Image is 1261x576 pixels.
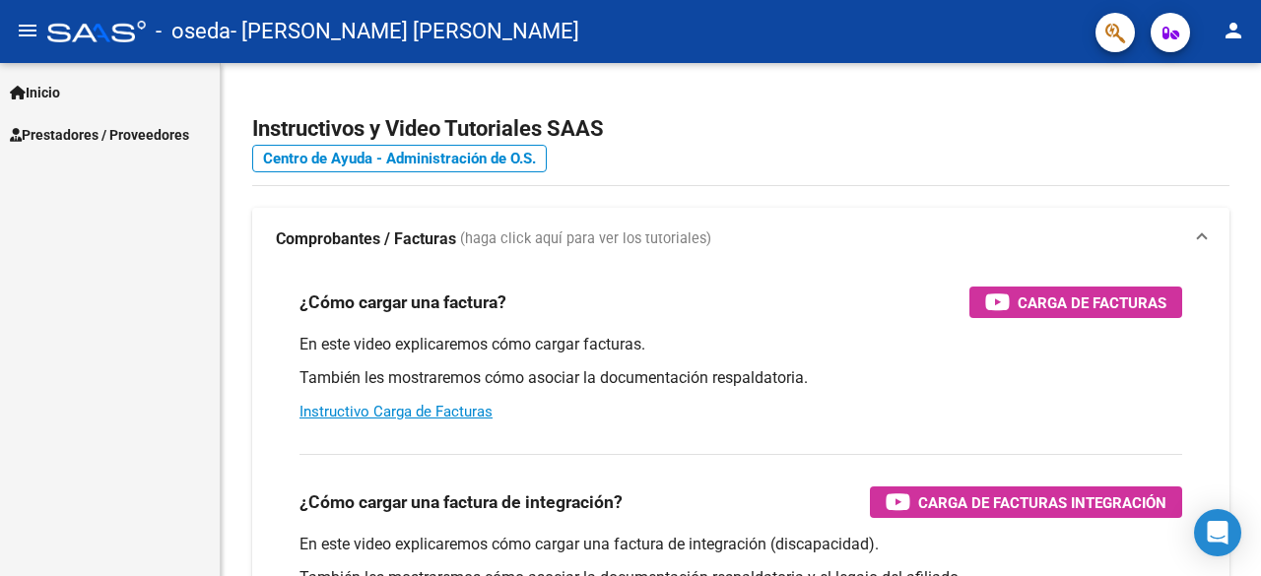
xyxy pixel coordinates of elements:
div: Open Intercom Messenger [1194,509,1241,556]
span: (haga click aquí para ver los tutoriales) [460,228,711,250]
a: Centro de Ayuda - Administración de O.S. [252,145,547,172]
p: En este video explicaremos cómo cargar facturas. [299,334,1182,355]
span: Prestadores / Proveedores [10,124,189,146]
span: Carga de Facturas [1018,290,1166,315]
p: En este video explicaremos cómo cargar una factura de integración (discapacidad). [299,534,1182,555]
mat-icon: menu [16,19,39,42]
a: Instructivo Carga de Facturas [299,403,493,420]
h2: Instructivos y Video Tutoriales SAAS [252,110,1229,148]
span: - oseda [156,10,231,53]
span: Carga de Facturas Integración [918,490,1166,515]
span: - [PERSON_NAME] [PERSON_NAME] [231,10,579,53]
button: Carga de Facturas Integración [870,486,1182,518]
p: También les mostraremos cómo asociar la documentación respaldatoria. [299,367,1182,389]
span: Inicio [10,82,60,103]
button: Carga de Facturas [969,287,1182,318]
mat-expansion-panel-header: Comprobantes / Facturas (haga click aquí para ver los tutoriales) [252,208,1229,271]
h3: ¿Cómo cargar una factura de integración? [299,488,623,516]
strong: Comprobantes / Facturas [276,228,456,250]
h3: ¿Cómo cargar una factura? [299,288,506,316]
mat-icon: person [1222,19,1245,42]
